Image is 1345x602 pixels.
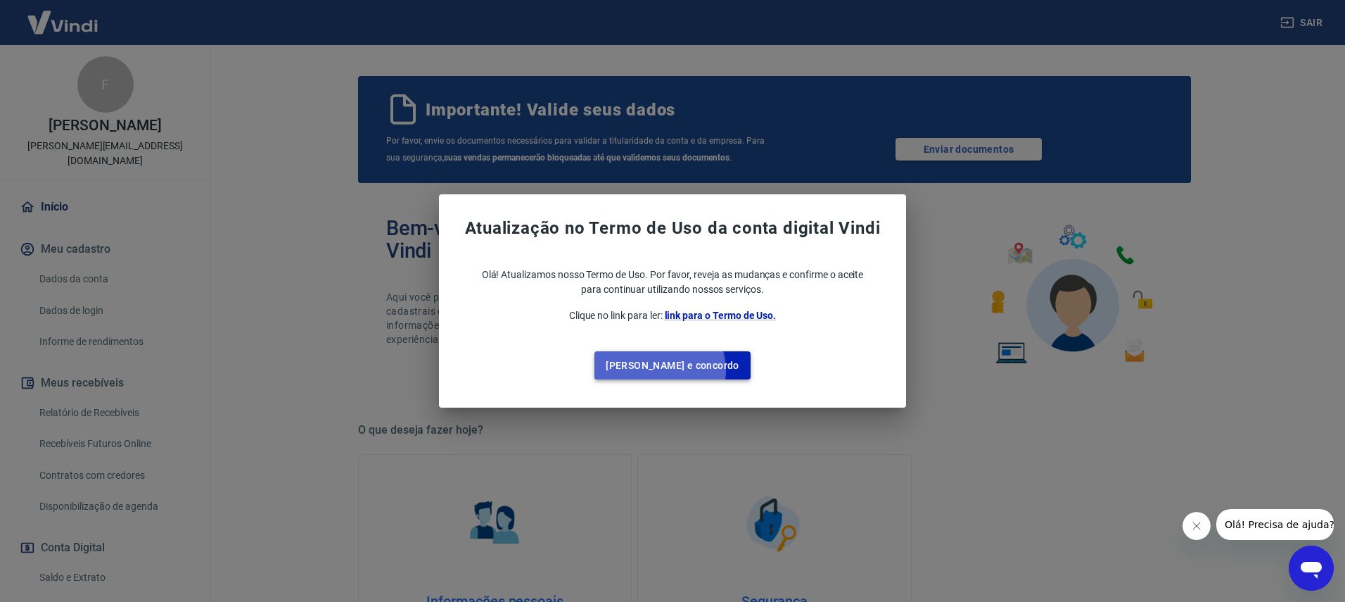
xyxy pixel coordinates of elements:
a: link para o Termo de Uso. [665,310,777,321]
button: [PERSON_NAME] e concordo [594,351,751,380]
iframe: Fechar mensagem [1183,512,1211,540]
p: Clique no link para ler: [445,308,900,323]
iframe: Mensagem da empresa [1216,509,1334,540]
span: Olá! Precisa de ajuda? [8,10,118,21]
span: Atualização no Termo de Uso da conta digital Vindi [445,217,900,239]
iframe: Botão para abrir a janela de mensagens [1289,546,1334,591]
p: Olá! Atualizamos nosso Termo de Uso. Por favor, reveja as mudanças e confirme o aceite para conti... [445,268,900,297]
